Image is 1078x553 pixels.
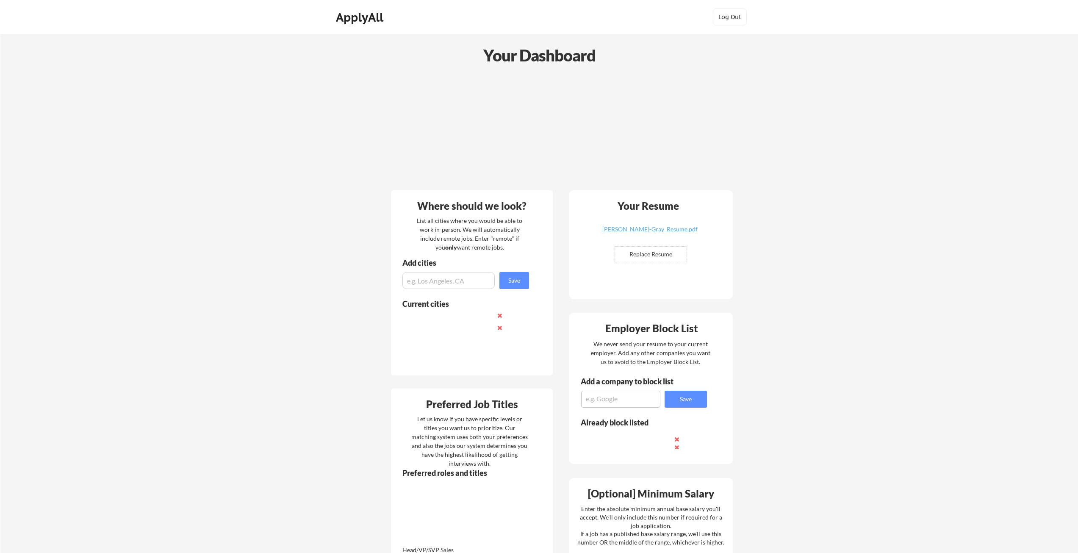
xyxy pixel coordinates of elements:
input: e.g. Los Angeles, CA [402,272,495,289]
a: [PERSON_NAME]-Gray_Resume.pdf [599,226,700,239]
strong: only [445,244,457,251]
div: List all cities where you would be able to work in-person. We will automatically include remote j... [411,216,528,252]
button: Log Out [713,8,747,25]
div: Add cities [402,259,531,267]
div: Your Resume [606,201,690,211]
div: [PERSON_NAME]-Gray_Resume.pdf [599,226,700,232]
div: Your Dashboard [1,43,1078,67]
div: Preferred roles and titles [402,469,518,477]
div: ApplyAll [336,10,386,25]
div: Employer Block List [573,323,730,333]
button: Save [665,391,707,408]
div: We never send your resume to your current employer. Add any other companies you want us to avoid ... [590,339,711,366]
div: Current cities [402,300,520,308]
div: Preferred Job Titles [393,399,551,409]
div: Add a company to block list [581,378,687,385]
div: [Optional] Minimum Salary [572,489,730,499]
div: Let us know if you have specific levels or titles you want us to prioritize. Our matching system ... [411,414,528,468]
div: Where should we look? [393,201,551,211]
div: Already block listed [581,419,696,426]
button: Save [499,272,529,289]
